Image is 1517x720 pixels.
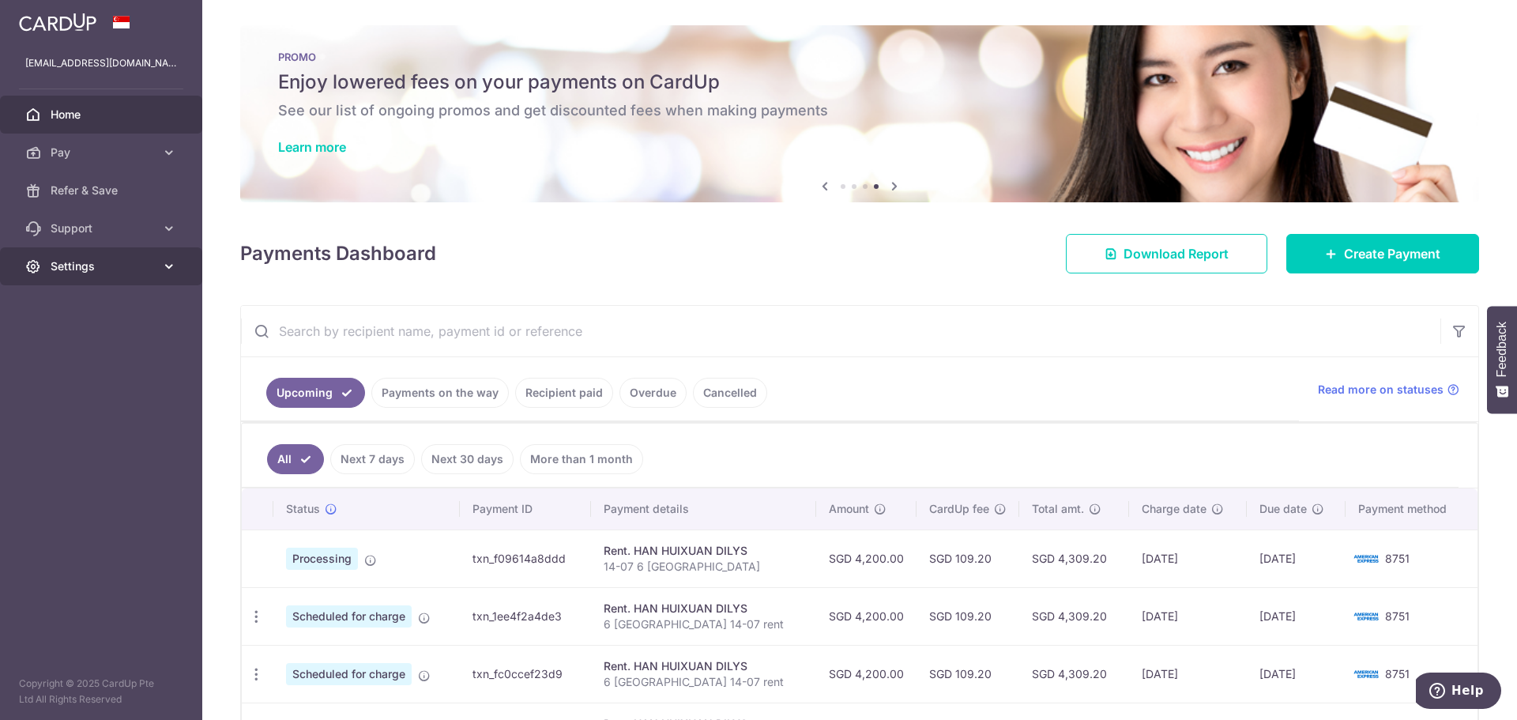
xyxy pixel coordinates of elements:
h5: Enjoy lowered fees on your payments on CardUp [278,70,1441,95]
td: SGD 4,309.20 [1019,587,1129,645]
a: Overdue [619,378,687,408]
td: SGD 109.20 [917,587,1019,645]
span: Read more on statuses [1318,382,1444,398]
span: Due date [1259,501,1307,517]
span: Refer & Save [51,183,155,198]
td: SGD 109.20 [917,530,1019,587]
a: Create Payment [1286,234,1479,273]
td: [DATE] [1129,530,1247,587]
td: txn_f09614a8ddd [460,530,592,587]
h4: Payments Dashboard [240,239,436,268]
h6: See our list of ongoing promos and get discounted fees when making payments [278,101,1441,120]
div: Rent. HAN HUIXUAN DILYS [604,543,804,559]
span: Total amt. [1032,501,1084,517]
td: [DATE] [1247,645,1346,703]
div: Rent. HAN HUIXUAN DILYS [604,601,804,616]
a: Upcoming [266,378,365,408]
th: Payment method [1346,488,1477,530]
a: Payments on the way [371,378,509,408]
span: Status [286,501,320,517]
span: Pay [51,145,155,160]
td: SGD 109.20 [917,645,1019,703]
img: Bank Card [1350,549,1382,568]
a: Cancelled [693,378,767,408]
p: [EMAIL_ADDRESS][DOMAIN_NAME] [25,55,177,71]
td: [DATE] [1247,530,1346,587]
button: Feedback - Show survey [1487,306,1517,413]
span: Home [51,107,155,123]
span: Scheduled for charge [286,663,412,685]
span: 8751 [1385,552,1410,565]
p: 14-07 6 [GEOGRAPHIC_DATA] [604,559,804,575]
a: Next 30 days [421,444,514,474]
span: Create Payment [1344,244,1440,263]
span: Support [51,221,155,236]
td: [DATE] [1129,645,1247,703]
td: SGD 4,200.00 [816,587,917,645]
img: Bank Card [1350,665,1382,684]
span: CardUp fee [929,501,989,517]
a: All [267,444,324,474]
td: SGD 4,309.20 [1019,530,1129,587]
a: More than 1 month [520,444,643,474]
img: Bank Card [1350,607,1382,626]
span: 8751 [1385,609,1410,623]
img: CardUp [19,13,96,32]
td: [DATE] [1129,587,1247,645]
a: Next 7 days [330,444,415,474]
div: Rent. HAN HUIXUAN DILYS [604,658,804,674]
th: Payment ID [460,488,592,530]
a: Download Report [1066,234,1267,273]
td: SGD 4,200.00 [816,645,917,703]
p: 6 [GEOGRAPHIC_DATA] 14-07 rent [604,616,804,632]
p: 6 [GEOGRAPHIC_DATA] 14-07 rent [604,674,804,690]
span: Feedback [1495,322,1509,377]
th: Payment details [591,488,816,530]
td: SGD 4,309.20 [1019,645,1129,703]
span: 8751 [1385,667,1410,680]
a: Recipient paid [515,378,613,408]
p: PROMO [278,51,1441,63]
span: Amount [829,501,869,517]
td: txn_1ee4f2a4de3 [460,587,592,645]
a: Learn more [278,139,346,155]
td: SGD 4,200.00 [816,530,917,587]
span: Charge date [1142,501,1206,517]
td: txn_fc0ccef23d9 [460,645,592,703]
iframe: Opens a widget where you can find more information [1416,673,1501,712]
a: Read more on statuses [1318,382,1459,398]
td: [DATE] [1247,587,1346,645]
span: Scheduled for charge [286,605,412,628]
input: Search by recipient name, payment id or reference [241,306,1440,356]
img: Latest Promos banner [240,25,1479,202]
span: Processing [286,548,358,570]
span: Download Report [1124,244,1229,263]
span: Settings [51,258,155,274]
